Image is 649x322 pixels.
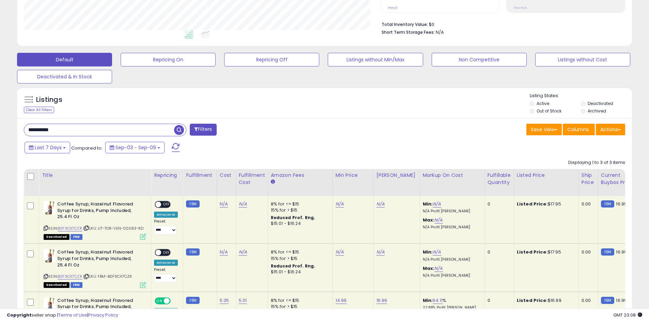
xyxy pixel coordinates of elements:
small: Prev: 0 [388,6,398,10]
li: $0 [382,20,620,28]
label: Active [537,101,549,106]
small: FBM [186,248,199,256]
a: N/A [376,249,385,256]
b: Min: [423,249,433,255]
div: $17.95 [517,249,573,255]
div: 8% for <= $15 [271,249,327,255]
span: All listings that are unavailable for purchase on Amazon for any reason other than out-of-stock [44,234,69,240]
span: OFF [170,298,181,304]
button: Filters [190,124,216,136]
a: N/A [434,217,443,224]
button: Repricing Off [224,53,319,66]
span: 16.99 [616,201,627,207]
div: Fulfillment Cost [239,172,265,186]
button: Save View [526,124,562,135]
span: 16.99 [616,297,627,304]
div: $15.01 - $16.24 [271,221,327,227]
div: Amazon AI [154,260,178,266]
a: N/A [239,201,247,208]
b: Reduced Prof. Rng. [271,263,315,269]
a: N/A [433,249,441,256]
span: OFF [161,250,172,256]
div: Markup on Cost [423,172,482,179]
button: Listings without Cost [535,53,630,66]
div: $17.95 [517,201,573,207]
div: Fulfillable Quantity [488,172,511,186]
a: Privacy Policy [88,312,118,318]
a: N/A [220,249,228,256]
div: 0 [488,297,509,304]
div: ASIN: [44,249,146,287]
th: The percentage added to the cost of goods (COGS) that forms the calculator for Min & Max prices. [420,169,484,196]
button: Actions [596,124,625,135]
strong: Copyright [7,312,32,318]
a: B0F9CK7CZR [58,274,82,279]
label: Archived [588,108,606,114]
small: FBM [601,297,614,304]
a: N/A [336,201,344,208]
div: [PERSON_NAME] [376,172,417,179]
div: Listed Price [517,172,576,179]
b: Coffee Syrup, Hazelnut Flavored Syrup for Drinks, Pump Included, 25.4 Fl Oz [57,201,140,222]
div: 8% for <= $15 [271,201,327,207]
p: N/A Profit [PERSON_NAME] [423,257,479,262]
div: 0 [488,249,509,255]
a: N/A [336,249,344,256]
label: Out of Stock [537,108,561,114]
b: Listed Price: [517,201,548,207]
p: N/A Profit [PERSON_NAME] [423,225,479,230]
div: Fulfillment [186,172,214,179]
a: 16.99 [376,297,387,304]
a: 5.01 [239,297,247,304]
b: Coffee Syrup, Hazelnut Flavored Syrup for Drinks, Pump Included, 25.4 Fl Oz [57,297,140,318]
b: Min: [423,297,433,304]
button: Listings without Min/Max [328,53,423,66]
span: 2025-09-17 23:08 GMT [613,312,642,318]
div: $16.99 [517,297,573,304]
span: FBM [71,282,83,288]
div: $15.01 - $16.24 [271,269,327,275]
span: ON [155,298,164,304]
small: FBM [601,248,614,256]
img: 41yec4iNyQL._SL40_.jpg [44,201,56,215]
div: Min Price [336,172,371,179]
div: 15% for > $15 [271,256,327,262]
small: Prev: N/A [514,6,527,10]
div: Repricing [154,172,180,179]
b: Coffee Syrup, Hazelnut Flavored Syrup for Drinks, Pump Included, 25.4 Fl Oz [57,249,140,270]
span: 16.99 [616,249,627,255]
div: seller snap | | [7,312,118,319]
div: 0.00 [582,201,593,207]
div: 15% for > $15 [271,207,327,213]
button: Deactivated & In Stock [17,70,112,83]
button: Sep-03 - Sep-09 [105,142,165,153]
a: N/A [376,201,385,208]
b: Max: [423,217,435,223]
b: Short Term Storage Fees: [382,29,435,35]
span: OFF [161,202,172,208]
b: Listed Price: [517,297,548,304]
div: Cost [220,172,233,179]
span: FBM [71,234,83,240]
b: Reduced Prof. Rng. [271,215,315,220]
a: N/A [433,201,441,208]
div: Title [42,172,148,179]
img: 41yec4iNyQL._SL40_.jpg [44,297,56,311]
span: Last 7 Days [35,144,62,151]
a: N/A [434,265,443,272]
b: Total Inventory Value: [382,21,428,27]
button: Columns [563,124,595,135]
button: Last 7 Days [25,142,70,153]
div: 0.00 [582,249,593,255]
img: 41yec4iNyQL._SL40_.jpg [44,249,56,263]
div: % [423,297,479,310]
small: FBM [186,297,199,304]
label: Deactivated [588,101,613,106]
b: Min: [423,201,433,207]
a: Terms of Use [58,312,87,318]
div: ASIN: [44,201,146,239]
span: | SKU: FBM-B0F9CK7CZR [83,274,132,279]
b: Max: [423,265,435,272]
div: 0.00 [582,297,593,304]
h5: Listings [36,95,62,105]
